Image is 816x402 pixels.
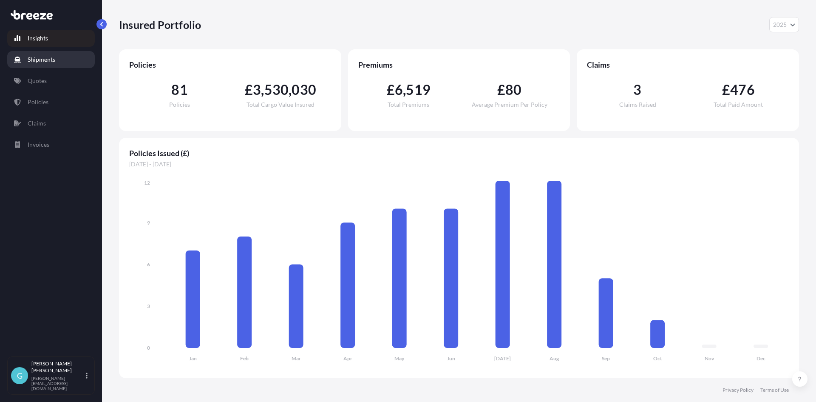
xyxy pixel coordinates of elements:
span: 3 [253,83,261,97]
p: Insights [28,34,48,43]
tspan: 0 [147,345,150,351]
button: Year Selector [769,17,799,32]
a: Claims [7,115,95,132]
span: Total Paid Amount [714,102,763,108]
tspan: [DATE] [494,355,511,362]
tspan: Jun [447,355,455,362]
p: [PERSON_NAME] [PERSON_NAME] [31,360,84,374]
span: G [17,371,23,380]
span: [DATE] - [DATE] [129,160,789,168]
tspan: Aug [550,355,559,362]
tspan: 12 [144,180,150,186]
p: Claims [28,119,46,128]
p: [PERSON_NAME][EMAIL_ADDRESS][DOMAIN_NAME] [31,376,84,391]
tspan: Dec [756,355,765,362]
tspan: Sep [602,355,610,362]
a: Privacy Policy [722,387,754,393]
p: Shipments [28,55,55,64]
p: Policies [28,98,48,106]
span: 476 [730,83,755,97]
span: Total Cargo Value Insured [246,102,314,108]
span: 519 [406,83,431,97]
span: £ [245,83,253,97]
tspan: 9 [147,220,150,226]
span: 530 [264,83,289,97]
span: £ [722,83,730,97]
span: £ [497,83,505,97]
span: Total Premiums [388,102,429,108]
tspan: May [394,355,405,362]
span: Policies Issued (£) [129,148,789,158]
a: Policies [7,94,95,111]
p: Insured Portfolio [119,18,201,31]
tspan: Apr [343,355,352,362]
a: Quotes [7,72,95,89]
span: £ [387,83,395,97]
a: Invoices [7,136,95,153]
span: , [261,83,264,97]
span: 030 [292,83,316,97]
a: Insights [7,30,95,47]
a: Terms of Use [760,387,789,393]
tspan: 6 [147,261,150,268]
span: Claims Raised [619,102,656,108]
span: Policies [129,60,331,70]
span: 6 [395,83,403,97]
span: , [403,83,406,97]
span: 2025 [773,20,787,29]
span: Average Premium Per Policy [472,102,547,108]
span: Premiums [358,60,560,70]
span: 81 [171,83,187,97]
span: Policies [169,102,190,108]
tspan: Mar [292,355,301,362]
span: Claims [587,60,789,70]
span: 3 [633,83,641,97]
p: Quotes [28,77,47,85]
tspan: 3 [147,303,150,309]
a: Shipments [7,51,95,68]
tspan: Nov [705,355,714,362]
span: 80 [505,83,521,97]
tspan: Feb [240,355,249,362]
tspan: Jan [189,355,197,362]
span: , [289,83,292,97]
tspan: Oct [653,355,662,362]
p: Invoices [28,140,49,149]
